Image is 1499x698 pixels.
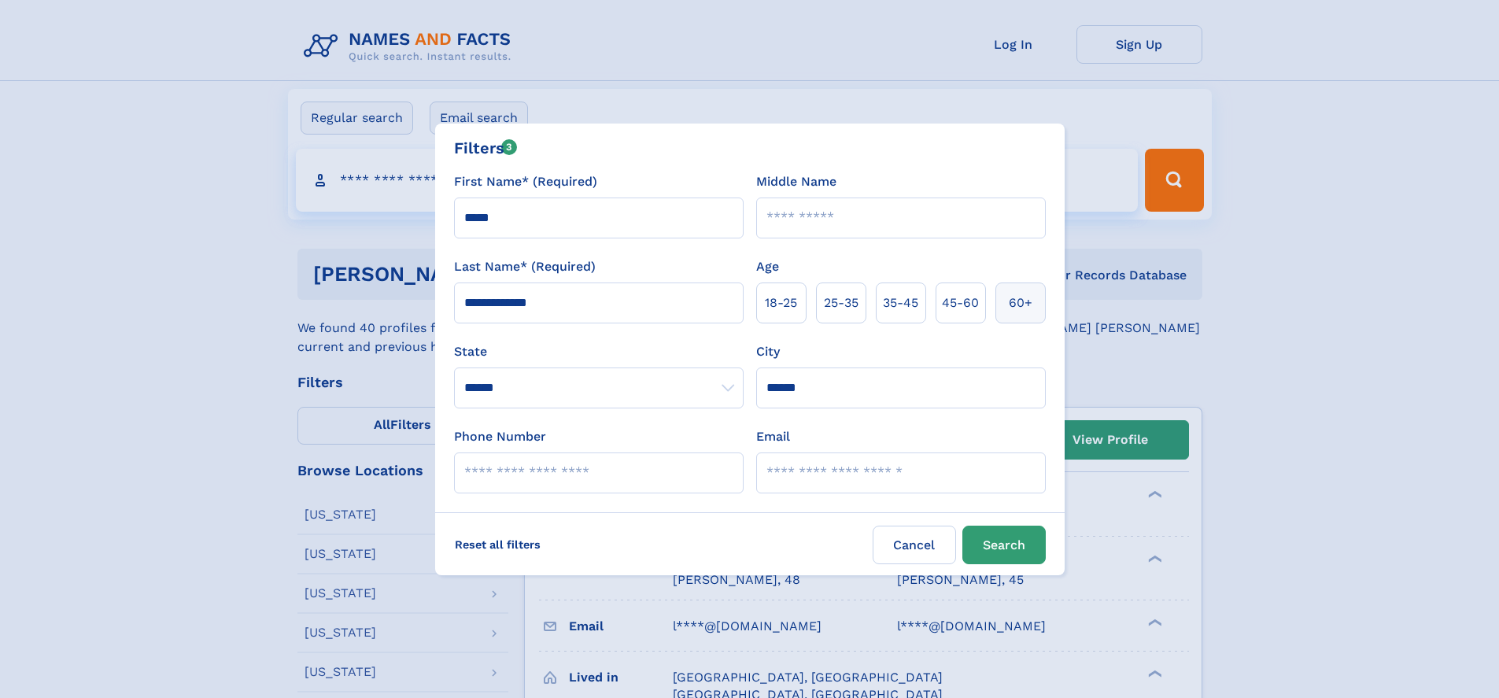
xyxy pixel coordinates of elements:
label: Email [756,427,790,446]
label: Phone Number [454,427,546,446]
span: 25‑35 [824,294,858,312]
span: 45‑60 [942,294,979,312]
span: 18‑25 [765,294,797,312]
span: 35‑45 [883,294,918,312]
span: 60+ [1009,294,1032,312]
label: State [454,342,744,361]
label: Last Name* (Required) [454,257,596,276]
label: Cancel [873,526,956,564]
button: Search [962,526,1046,564]
div: Filters [454,136,518,160]
label: City [756,342,780,361]
label: Age [756,257,779,276]
label: Reset all filters [445,526,551,563]
label: First Name* (Required) [454,172,597,191]
label: Middle Name [756,172,836,191]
